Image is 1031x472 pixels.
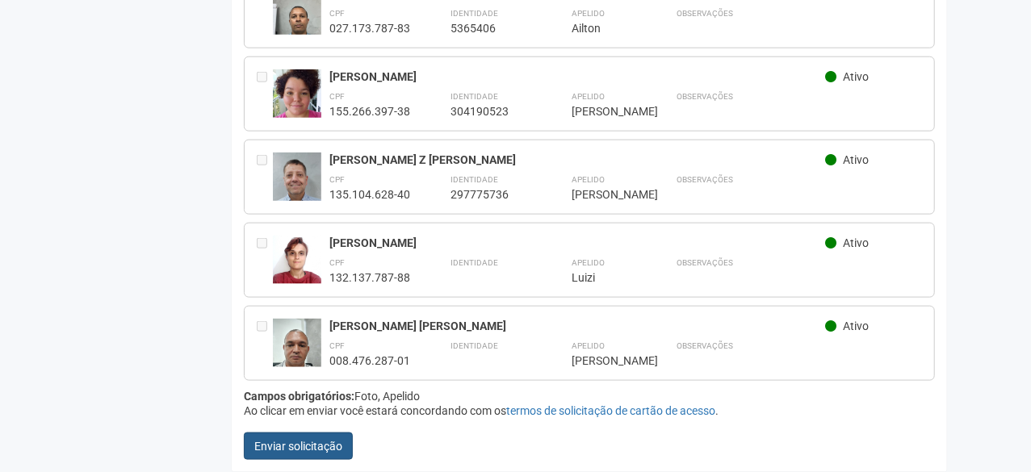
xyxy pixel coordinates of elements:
[244,403,936,418] div: Ao clicar em enviar você estará concordando com os .
[329,353,410,368] div: 008.476.287-01
[257,152,273,202] div: Entre em contato com a Aministração para solicitar o cancelamento ou 2a via
[572,341,605,350] strong: Apelido
[244,389,936,403] div: Foto, Apelido
[451,258,498,267] strong: Identidade
[677,175,733,184] strong: Observações
[329,187,410,202] div: 135.104.628-40
[572,9,605,18] strong: Apelido
[244,432,353,460] button: Enviar solicitação
[677,92,733,101] strong: Observações
[572,353,636,368] div: [PERSON_NAME]
[843,70,869,83] span: Ativo
[572,21,636,36] div: Ailton
[329,341,345,350] strong: CPF
[843,320,869,332] span: Ativo
[572,104,636,119] div: [PERSON_NAME]
[451,187,531,202] div: 297775736
[451,341,498,350] strong: Identidade
[329,258,345,267] strong: CPF
[572,258,605,267] strong: Apelido
[257,69,273,119] div: Entre em contato com a Aministração para solicitar o cancelamento ou 2a via
[451,9,498,18] strong: Identidade
[329,104,410,119] div: 155.266.397-38
[572,175,605,184] strong: Apelido
[843,153,869,166] span: Ativo
[572,187,636,202] div: [PERSON_NAME]
[677,9,733,18] strong: Observações
[257,319,273,368] div: Entre em contato com a Aministração para solicitar o cancelamento ou 2a via
[329,152,826,167] div: [PERSON_NAME] Z [PERSON_NAME]
[451,104,531,119] div: 304190523
[329,21,410,36] div: 027.173.787-83
[329,236,826,250] div: [PERSON_NAME]
[273,319,321,383] img: user.jpg
[273,152,321,217] img: user.jpg
[273,69,321,127] img: user.jpg
[572,270,636,285] div: Luizi
[572,92,605,101] strong: Apelido
[329,319,826,333] div: [PERSON_NAME] [PERSON_NAME]
[451,21,531,36] div: 5365406
[329,69,826,84] div: [PERSON_NAME]
[273,236,321,284] img: user.jpg
[677,341,733,350] strong: Observações
[451,92,498,101] strong: Identidade
[506,404,715,417] a: termos de solicitação de cartão de acesso
[329,270,410,285] div: 132.137.787-88
[677,258,733,267] strong: Observações
[329,9,345,18] strong: CPF
[451,175,498,184] strong: Identidade
[329,175,345,184] strong: CPF
[843,236,869,249] span: Ativo
[329,92,345,101] strong: CPF
[257,236,273,285] div: Entre em contato com a Aministração para solicitar o cancelamento ou 2a via
[244,390,354,403] strong: Campos obrigatórios:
